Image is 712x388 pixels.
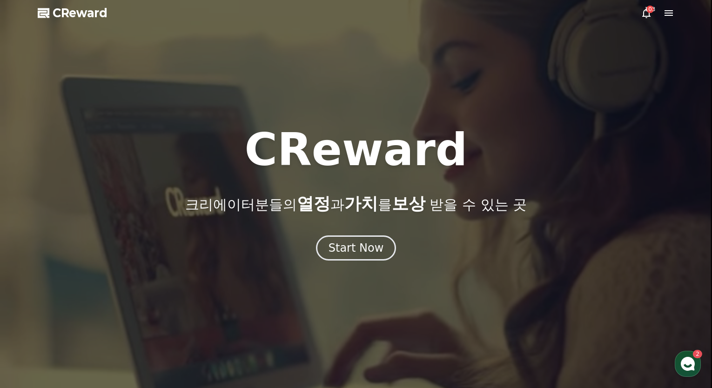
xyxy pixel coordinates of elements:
[61,295,120,318] a: 2대화
[3,295,61,318] a: 홈
[144,309,155,316] span: 설정
[244,127,467,172] h1: CReward
[646,6,654,13] div: 103
[53,6,107,20] span: CReward
[329,241,384,255] div: Start Now
[344,194,378,213] span: 가치
[120,295,179,318] a: 설정
[297,194,330,213] span: 열정
[316,245,396,254] a: Start Now
[316,235,396,261] button: Start Now
[85,309,96,317] span: 대화
[185,194,527,213] p: 크리에이터분들의 과 를 받을 수 있는 곳
[38,6,107,20] a: CReward
[29,309,35,316] span: 홈
[392,194,425,213] span: 보상
[94,294,98,302] span: 2
[641,7,652,19] a: 103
